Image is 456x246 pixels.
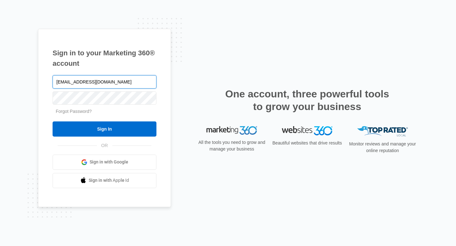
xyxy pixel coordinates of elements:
span: Sign in with Google [90,159,128,165]
input: Sign In [53,121,156,137]
img: tab_keywords_by_traffic_grey.svg [63,40,68,45]
h1: Sign in to your Marketing 360® account [53,48,156,69]
a: Forgot Password? [56,109,92,114]
img: tab_domain_overview_orange.svg [17,40,22,45]
p: Beautiful websites that drive results [272,140,343,146]
span: OR [97,142,112,149]
span: Sign in with Apple Id [89,177,129,184]
img: Top Rated Local [357,126,408,137]
img: Websites 360 [282,126,332,135]
div: Domain: [DOMAIN_NAME] [16,16,70,22]
a: Sign in with Apple Id [53,173,156,188]
input: Email [53,75,156,89]
img: logo_orange.svg [10,10,15,15]
img: Marketing 360 [206,126,257,135]
p: All the tools you need to grow and manage your business [196,139,267,152]
div: Domain Overview [24,40,57,45]
img: website_grey.svg [10,16,15,22]
div: Keywords by Traffic [70,40,107,45]
h2: One account, three powerful tools to grow your business [223,88,391,113]
a: Sign in with Google [53,155,156,170]
div: v 4.0.25 [18,10,31,15]
p: Monitor reviews and manage your online reputation [347,141,418,154]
